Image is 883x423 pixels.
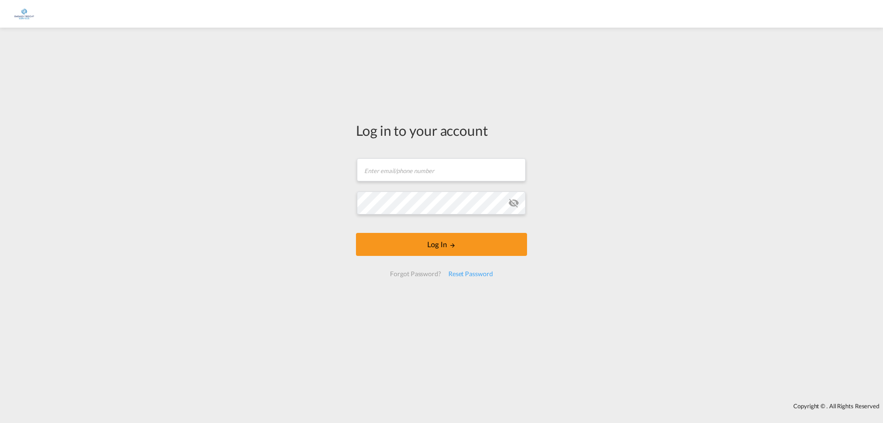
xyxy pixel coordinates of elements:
[445,266,497,282] div: Reset Password
[356,121,527,140] div: Log in to your account
[356,233,527,256] button: LOGIN
[357,158,526,181] input: Enter email/phone number
[14,4,34,24] img: 6a2c35f0b7c411ef99d84d375d6e7407.jpg
[386,266,444,282] div: Forgot Password?
[508,197,519,209] md-icon: icon-eye-off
